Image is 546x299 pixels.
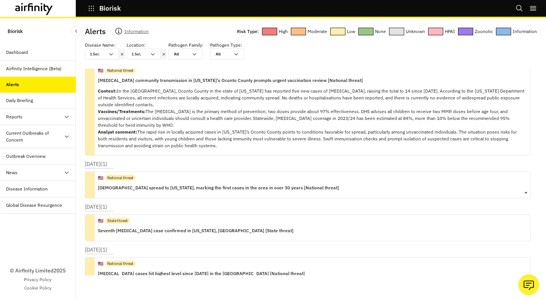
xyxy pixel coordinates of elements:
[98,269,305,278] p: [MEDICAL_DATA] cases hit highest level since [DATE] in the [GEOGRAPHIC_DATA] [National threat]
[24,276,52,283] a: Privacy Policy
[71,26,81,36] button: Close Sidebar
[475,27,493,36] p: Zoonotic
[98,175,104,181] p: 🇺🇸
[98,260,104,267] p: 🇺🇸
[85,160,107,168] p: [DATE] ( 1 )
[168,42,204,49] p: Pathogen Family :
[6,153,45,160] div: Outbreak Overview
[98,88,524,149] p: In the [GEOGRAPHIC_DATA], Oconto County in the state of [US_STATE] has reported five new cases of...
[127,49,150,59] div: 1 Sel.
[8,24,23,38] p: Biorisk
[124,27,149,38] p: Information
[85,42,116,49] p: Disease Name :
[6,113,22,120] div: Reports
[445,27,455,36] p: HPAI
[98,109,146,114] strong: Vaccines/Treatments:
[107,175,133,181] p: National threat
[85,26,106,37] p: Alerts
[85,246,107,254] p: [DATE] ( 1 )
[24,285,52,291] a: Cookie Policy
[6,81,19,88] div: Alerts
[98,184,339,192] p: [DEMOGRAPHIC_DATA] spread to [US_STATE], marking the first cases in the area in over 30 years [Na...
[516,2,523,15] button: Search
[6,49,28,56] div: Dashboard
[279,27,288,36] p: High
[210,42,242,49] p: Pathogen Type :
[518,274,539,295] button: Ask our analysts
[88,2,121,15] button: Biorisk
[85,203,107,211] p: [DATE] ( 1 )
[98,76,524,85] p: [MEDICAL_DATA] community transmission in [US_STATE]'s Oconto County prompts urgent vaccination re...
[6,186,48,192] div: Disease Information
[107,68,133,73] p: National threat
[347,27,355,36] p: Low
[98,67,104,74] p: 🇺🇸
[98,227,293,235] p: Seventh [MEDICAL_DATA] case confirmed in [US_STATE], [GEOGRAPHIC_DATA] [State threat]
[6,65,61,72] div: Airfinity Intelligence (Beta)
[98,217,104,224] p: 🇺🇸
[237,27,259,36] p: Risk Type:
[513,27,537,36] p: Information
[85,49,108,59] div: 1 Sel.
[99,5,121,12] p: Biorisk
[127,42,146,49] p: Location :
[107,261,133,266] p: National threat
[10,267,66,275] p: © Airfinity Limited 2025
[375,27,386,36] p: None
[6,97,33,104] div: Daily Briefing
[98,88,117,94] strong: Context:
[406,27,425,36] p: Unknown
[6,202,62,209] div: Global Disease Resurgence
[6,130,64,143] div: Current Outbreaks of Concern
[6,169,17,176] div: News
[107,218,128,223] p: State threat
[98,129,137,135] strong: Analyst comment:
[308,27,327,36] p: Moderate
